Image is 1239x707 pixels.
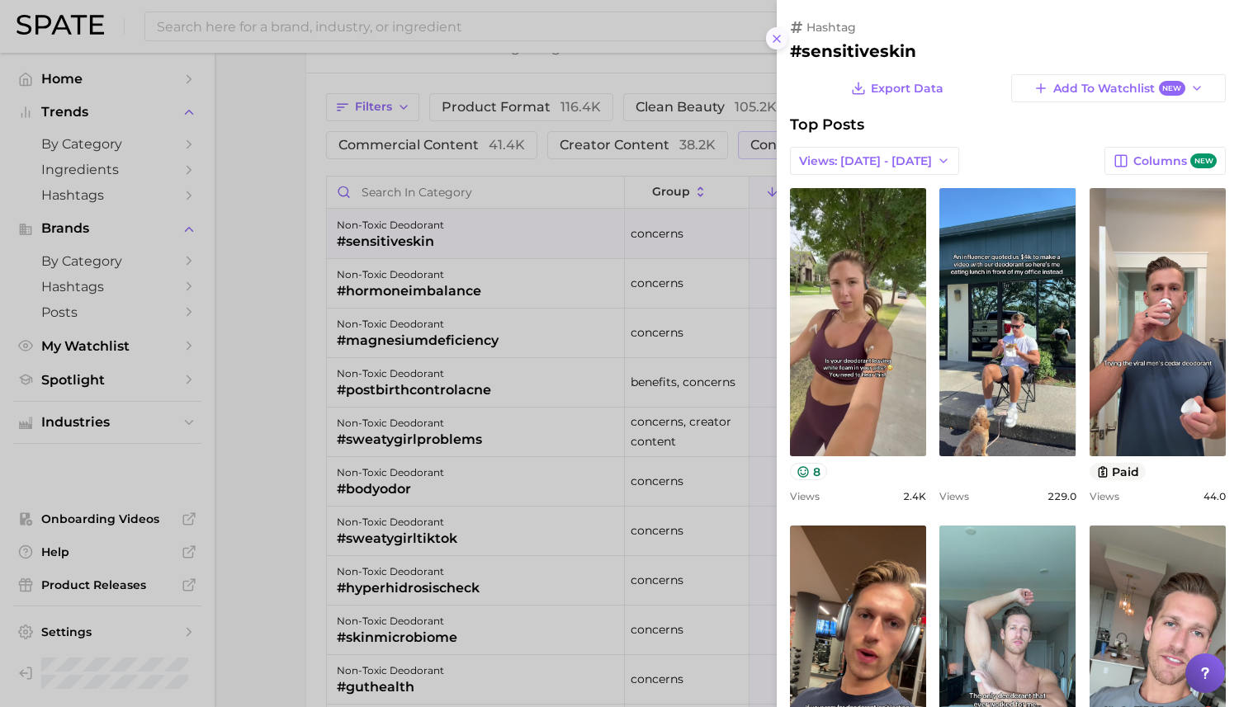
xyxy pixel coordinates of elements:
button: Export Data [847,74,948,102]
span: 229.0 [1047,490,1076,502]
span: Views [790,490,820,502]
span: New [1159,81,1185,97]
span: hashtag [806,20,856,35]
button: 8 [790,463,827,480]
button: paid [1090,463,1147,480]
span: Columns [1133,153,1217,169]
span: 44.0 [1204,490,1226,502]
span: 2.4k [903,490,926,502]
span: Export Data [871,82,943,96]
h2: #sensitiveskin [790,41,1226,61]
button: Add to WatchlistNew [1011,74,1226,102]
span: Views: [DATE] - [DATE] [799,154,932,168]
button: Columnsnew [1104,147,1226,175]
span: Views [1090,490,1119,502]
span: Top Posts [790,115,864,134]
span: new [1190,153,1217,169]
span: Views [939,490,969,502]
span: Add to Watchlist [1053,81,1185,97]
button: Views: [DATE] - [DATE] [790,147,959,175]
